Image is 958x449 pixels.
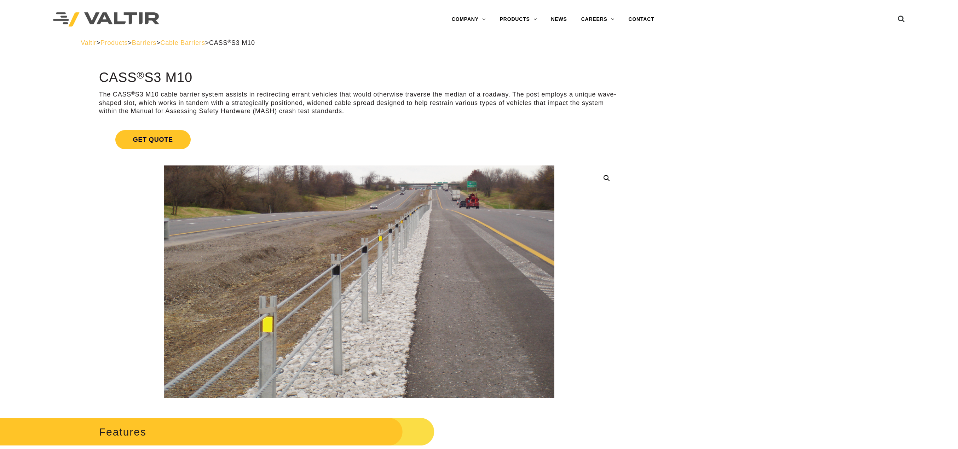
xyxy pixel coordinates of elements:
img: Valtir [53,12,159,27]
a: Cable Barriers [160,39,205,46]
a: Get Quote [99,122,620,158]
a: Valtir [81,39,96,46]
a: Barriers [132,39,156,46]
sup: ® [131,91,135,96]
a: NEWS [544,12,574,27]
span: CASS S3 M10 [209,39,255,46]
sup: ® [227,39,231,44]
span: Get Quote [115,130,191,149]
div: > > > > [81,39,877,47]
a: PRODUCTS [493,12,544,27]
p: The CASS S3 M10 cable barrier system assists in redirecting errant vehicles that would otherwise ... [99,91,620,115]
a: COMPANY [445,12,493,27]
sup: ® [137,69,144,81]
a: Products [100,39,128,46]
a: CONTACT [622,12,662,27]
a: CAREERS [574,12,622,27]
h1: CASS S3 M10 [99,70,620,85]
